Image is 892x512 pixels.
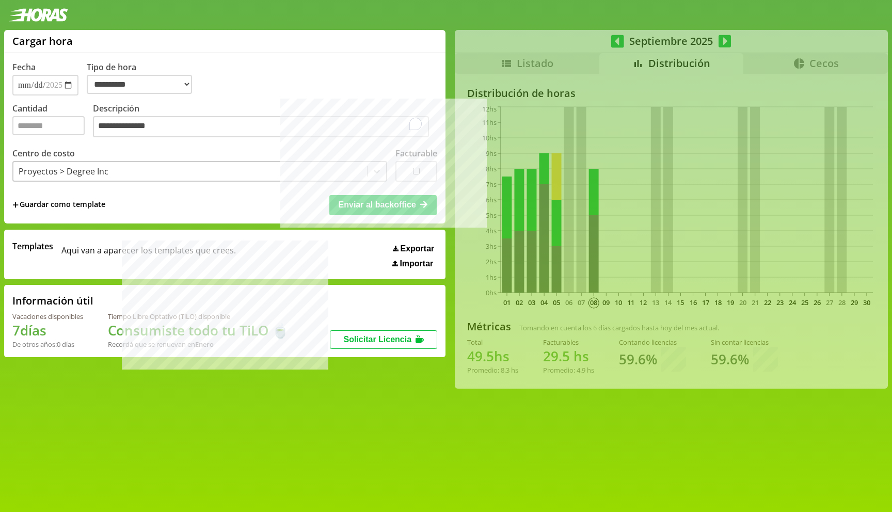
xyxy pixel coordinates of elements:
[12,340,83,349] div: De otros años: 0 días
[330,330,437,349] button: Solicitar Licencia
[93,103,437,140] label: Descripción
[12,312,83,321] div: Vacaciones disponibles
[195,340,214,349] b: Enero
[87,61,200,95] label: Tipo de hora
[108,340,289,349] div: Recordá que se renuevan en
[401,244,435,253] span: Exportar
[12,61,36,73] label: Fecha
[12,199,105,211] span: +Guardar como template
[108,321,289,340] h1: Consumiste todo tu TiLO 🍵
[12,148,75,159] label: Centro de costo
[390,244,437,254] button: Exportar
[12,294,93,308] h2: Información útil
[8,8,68,22] img: logotipo
[93,116,429,138] textarea: To enrich screen reader interactions, please activate Accessibility in Grammarly extension settings
[329,195,437,215] button: Enviar al backoffice
[19,166,108,177] div: Proyectos > Degree Inc
[12,116,85,135] input: Cantidad
[12,241,53,252] span: Templates
[395,148,437,159] label: Facturable
[12,103,93,140] label: Cantidad
[400,259,433,268] span: Importar
[61,241,236,268] span: Aqui van a aparecer los templates que crees.
[12,34,73,48] h1: Cargar hora
[343,335,411,344] span: Solicitar Licencia
[339,200,416,209] span: Enviar al backoffice
[108,312,289,321] div: Tiempo Libre Optativo (TiLO) disponible
[12,199,19,211] span: +
[12,321,83,340] h1: 7 días
[87,75,192,94] select: Tipo de hora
